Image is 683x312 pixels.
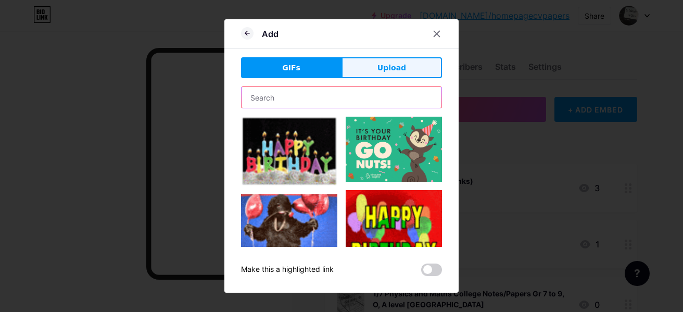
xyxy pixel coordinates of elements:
[346,117,442,182] img: Gihpy
[377,63,406,73] span: Upload
[242,87,441,108] input: Search
[241,57,342,78] button: GIFs
[282,63,300,73] span: GIFs
[262,28,279,40] div: Add
[241,117,337,186] img: Gihpy
[346,190,442,286] img: Gihpy
[342,57,442,78] button: Upload
[241,194,337,268] img: Gihpy
[241,264,334,276] div: Make this a highlighted link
